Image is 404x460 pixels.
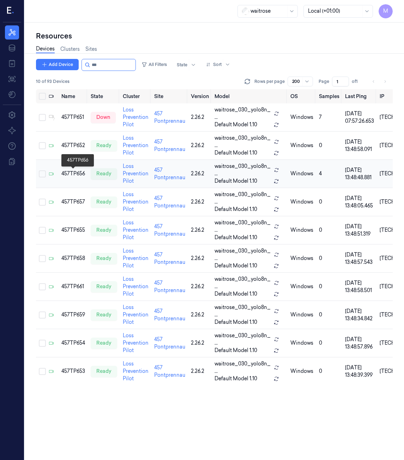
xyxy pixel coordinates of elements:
[154,195,185,209] a: 457 Pontprennau
[123,276,149,297] a: Loss Prevention Pilot
[215,163,271,177] span: waitrose_030_yolo8n_ ...
[91,338,117,349] div: ready
[39,255,46,262] button: Select row
[319,114,339,121] div: 7
[154,280,185,293] a: 457 Pontprennau
[36,45,55,53] a: Devices
[188,89,212,103] th: Version
[151,89,188,103] th: Site
[379,4,393,18] button: M
[91,140,117,151] div: ready
[316,89,342,103] th: Samples
[191,142,209,149] div: 2.26.2
[61,226,85,234] div: 457TP655
[154,110,185,124] a: 457 Pontprennau
[215,191,271,206] span: waitrose_030_yolo8n_ ...
[215,247,271,262] span: waitrose_030_yolo8n_ ...
[215,177,257,185] span: Default Model 1.10
[319,78,329,85] span: Page
[290,226,313,234] p: windows
[215,106,271,121] span: waitrose_030_yolo8n_ ...
[61,311,85,319] div: 457TP659
[319,339,339,347] div: 0
[91,168,117,180] div: ready
[369,77,390,86] nav: pagination
[154,139,185,152] a: 457 Pontprennau
[319,368,339,375] div: 0
[91,225,117,236] div: ready
[154,336,185,350] a: 457 Pontprennau
[215,134,271,149] span: waitrose_030_yolo8n_ ...
[290,198,313,206] p: windows
[215,360,271,375] span: waitrose_030_yolo8n_ ...
[61,114,85,121] div: 457TP651
[88,89,120,103] th: State
[39,227,46,234] button: Select row
[290,311,313,319] p: windows
[345,110,374,125] div: [DATE] 07:57:26.653
[215,332,271,347] span: waitrose_030_yolo8n_ ...
[212,89,288,103] th: Model
[91,253,117,264] div: ready
[191,311,209,319] div: 2.26.2
[288,89,316,103] th: OS
[215,347,257,354] span: Default Model 1.10
[319,226,339,234] div: 0
[319,255,339,262] div: 0
[123,304,149,325] a: Loss Prevention Pilot
[191,255,209,262] div: 2.26.2
[91,366,117,377] div: ready
[319,311,339,319] div: 0
[290,255,313,262] p: windows
[290,339,313,347] p: windows
[91,112,116,123] div: down
[39,142,46,149] button: Select row
[61,339,85,347] div: 457TP654
[345,308,374,322] div: [DATE] 13:48:34.842
[290,283,313,290] p: windows
[319,283,339,290] div: 0
[91,309,117,321] div: ready
[61,283,85,290] div: 457TP661
[120,89,151,103] th: Cluster
[215,149,257,157] span: Default Model 1.10
[154,223,185,237] a: 457 Pontprennau
[215,304,271,319] span: waitrose_030_yolo8n_ ...
[61,170,85,177] div: 457TP656
[345,336,374,351] div: [DATE] 13:48:57.896
[123,332,149,353] a: Loss Prevention Pilot
[36,31,393,41] div: Resources
[352,78,363,85] span: of 1
[345,279,374,294] div: [DATE] 13:48:58.501
[191,170,209,177] div: 2.26.2
[123,219,149,241] a: Loss Prevention Pilot
[123,163,149,184] a: Loss Prevention Pilot
[345,223,374,238] div: [DATE] 13:48:51.319
[319,142,339,149] div: 0
[191,283,209,290] div: 2.26.2
[345,167,374,181] div: [DATE] 13:48:48.881
[123,191,149,212] a: Loss Prevention Pilot
[345,251,374,266] div: [DATE] 13:48:57.543
[123,135,149,156] a: Loss Prevention Pilot
[319,198,339,206] div: 0
[191,226,209,234] div: 2.26.2
[139,59,170,70] button: All Filters
[59,89,88,103] th: Name
[191,114,209,121] div: 2.26.2
[154,252,185,265] a: 457 Pontprennau
[154,308,185,322] a: 457 Pontprennau
[290,368,313,375] p: windows
[85,46,97,53] a: Sites
[39,283,46,290] button: Select row
[123,248,149,269] a: Loss Prevention Pilot
[39,93,46,100] button: Select all
[215,319,257,326] span: Default Model 1.10
[61,198,85,206] div: 457TP657
[60,46,80,53] a: Clusters
[215,206,257,213] span: Default Model 1.10
[319,170,339,177] div: 4
[254,78,285,85] p: Rows per page
[215,290,257,298] span: Default Model 1.10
